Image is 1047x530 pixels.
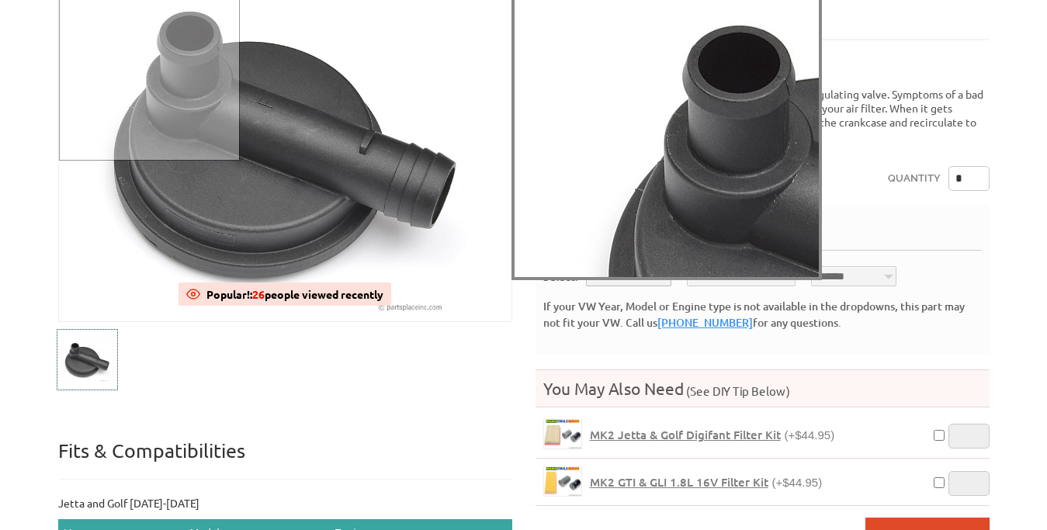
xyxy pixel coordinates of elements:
[657,315,753,330] a: [PHONE_NUMBER]
[536,378,990,399] h4: You May Also Need
[544,420,581,449] img: MK2 Jetta & Golf Digifant Filter Kit
[590,427,781,442] span: MK2 Jetta & Golf Digifant Filter Kit
[772,476,823,489] span: (+$44.95)
[785,428,835,442] span: (+$44.95)
[590,475,823,490] a: MK2 GTI & GLI 1.8L 16V Filter Kit(+$44.95)
[58,438,512,480] p: Fits & Compatibilities
[590,474,768,490] span: MK2 GTI & GLI 1.8L 16V Filter Kit
[544,467,581,496] img: MK2 GTI & GLI 1.8L 16V Filter Kit
[58,495,512,511] p: Jetta and Golf [DATE]-[DATE]
[590,428,835,442] a: MK2 Jetta & Golf Digifant Filter Kit(+$44.95)
[543,298,982,331] div: If your VW Year, Model or Engine type is not available in the dropdowns, this part may not fit yo...
[58,331,116,389] img: MK2 Jetta & Golf PCV Valve
[543,419,582,449] a: MK2 Jetta & Golf Digifant Filter Kit
[888,166,941,191] label: Quantity
[684,383,790,398] span: (See DIY Tip Below)
[543,466,582,497] a: MK2 GTI & GLI 1.8L 16V Filter Kit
